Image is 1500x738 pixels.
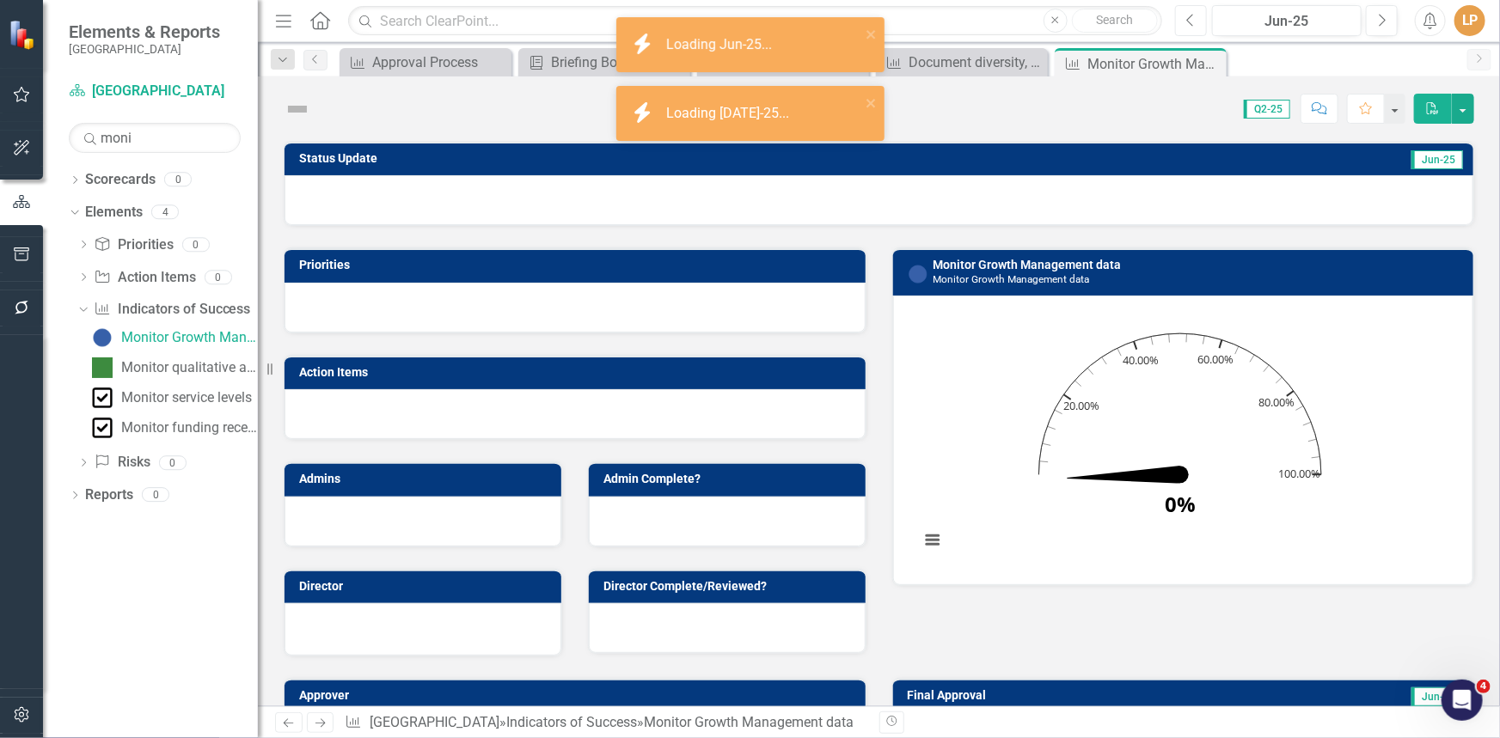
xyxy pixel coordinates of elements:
div: 4 [151,205,179,220]
a: Indicators of Success [94,300,250,320]
span: Jun-25 [1411,687,1463,706]
div: » » [345,713,866,733]
div: 0 [159,455,187,470]
a: Monitor qualitative and quantitative successes of implemented Shared Services [88,354,258,381]
a: Priorities [94,235,173,255]
a: [GEOGRAPHIC_DATA] [69,82,241,101]
h3: Priorities [299,259,857,271]
img: Not Started [908,264,928,284]
a: Monitor Growth Management data [88,324,258,351]
a: Action Items [94,268,195,288]
img: website_grey.svg [28,45,41,58]
text: 80.00% [1258,394,1295,410]
iframe: Intercom live chat [1442,680,1483,721]
button: close [866,93,878,113]
div: v 4.0.25 [48,27,84,41]
h3: Director Complete/Reviewed? [603,580,857,593]
img: On Target [92,357,113,378]
div: Keywords by Traffic [190,101,290,113]
a: Reports [85,485,133,505]
div: Domain: [DOMAIN_NAME] [45,45,189,58]
span: Q2-25 [1244,100,1290,119]
text: 20.00% [1063,398,1099,413]
h3: Admin Complete? [603,473,857,485]
span: Elements & Reports [69,21,220,42]
img: Complete [92,387,113,408]
div: Loading [DATE]-25... [666,104,793,124]
input: Search Below... [69,123,241,153]
a: Monitor Growth Management data [934,258,1122,271]
img: tab_domain_overview_orange.svg [46,100,60,113]
img: Not Started [92,327,113,348]
div: Monitor service levels [121,390,252,406]
img: ClearPoint Strategy [9,20,39,50]
a: Elements [85,203,143,223]
a: Scorecards [85,170,156,190]
div: Jun-25 [1218,11,1356,32]
h3: Final Approval [908,689,1240,702]
div: Chart. Highcharts interactive chart. [911,309,1456,567]
div: Briefing Books [551,52,686,73]
a: [GEOGRAPHIC_DATA] [370,714,499,730]
text: 40.00% [1123,352,1159,368]
h3: Director [299,580,553,593]
small: [GEOGRAPHIC_DATA] [69,42,220,56]
path: 0. Actual. [1067,467,1180,487]
h3: Status Update [299,152,993,165]
text: 60.00% [1197,351,1234,367]
div: Domain Overview [65,101,154,113]
a: Monitor service levels [88,384,252,412]
div: Monitor Growth Management data [1087,53,1222,75]
img: tab_keywords_by_traffic_grey.svg [171,100,185,113]
img: Complete [92,418,113,438]
a: Briefing Books [523,52,686,73]
img: Not Defined [284,95,311,123]
div: Monitor funding received through grants [121,420,258,436]
a: Risks [94,453,150,473]
div: 0 [182,237,210,252]
h3: Action Items [299,366,857,379]
div: Approval Process [372,52,507,73]
text: 0% [1165,490,1196,518]
button: LP [1454,5,1485,36]
h3: Approver [299,689,857,702]
div: Monitor Growth Management data [121,330,258,345]
button: View chart menu, Chart [920,528,944,552]
div: Loading Jun-25... [666,35,776,55]
input: Search ClearPoint... [348,6,1161,36]
div: 0 [205,270,232,284]
a: Indicators of Success [506,714,637,730]
div: Document diversity, equity, and inclusion plans [909,52,1044,73]
img: logo_orange.svg [28,27,41,41]
span: 4 [1477,680,1491,693]
div: 0 [142,488,169,503]
span: Search [1096,13,1133,27]
button: Search [1072,9,1158,33]
button: close [866,24,878,44]
div: 0 [164,173,192,187]
div: Monitor Growth Management data [644,714,854,730]
svg: Interactive chart [911,309,1449,567]
small: Monitor Growth Management data [934,273,1090,285]
a: Monitor funding received through grants [88,414,258,442]
span: Jun-25 [1411,150,1463,169]
button: Jun-25 [1212,5,1362,36]
a: Document diversity, equity, and inclusion plans [880,52,1044,73]
h3: Admins [299,473,553,485]
text: 100.00% [1278,466,1320,481]
a: Approval Process [344,52,507,73]
div: Monitor qualitative and quantitative successes of implemented Shared Services [121,360,258,375]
